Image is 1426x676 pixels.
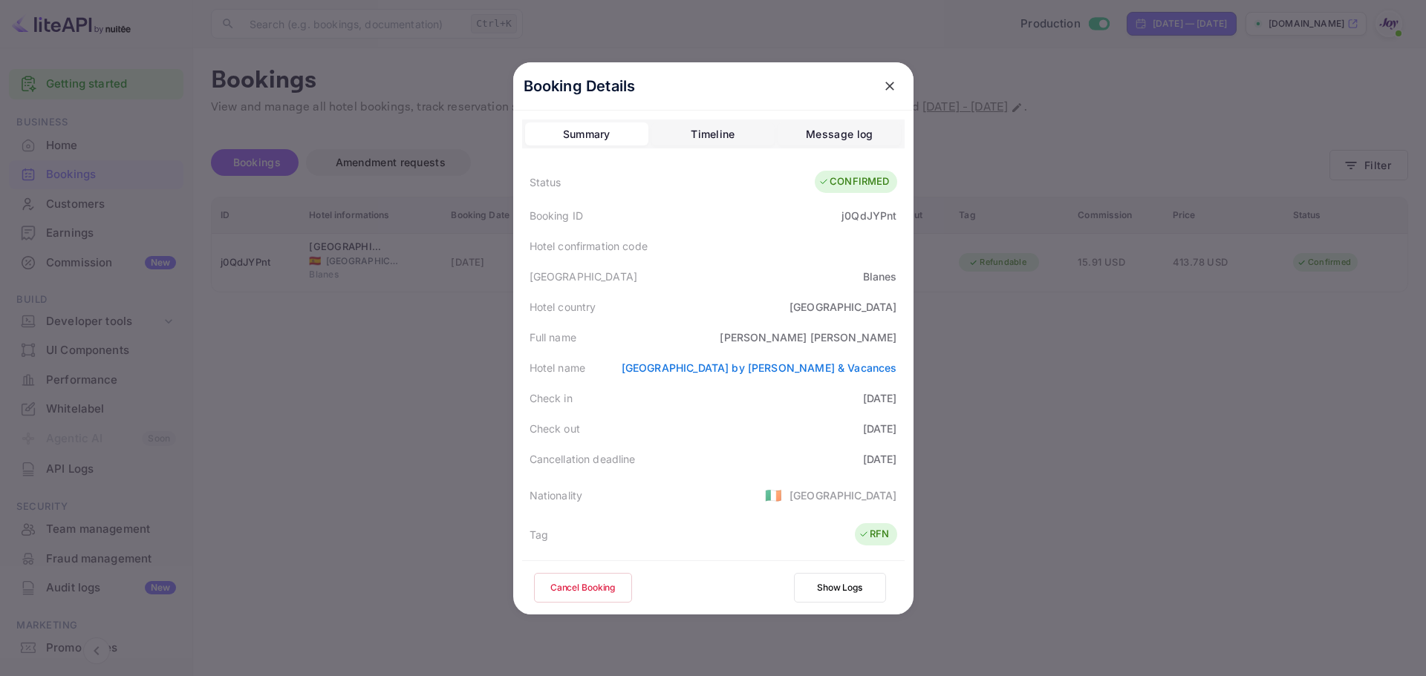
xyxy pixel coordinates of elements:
div: Tag [530,527,548,542]
span: United States [765,482,782,508]
div: [GEOGRAPHIC_DATA] [789,488,897,503]
div: [DATE] [863,390,897,406]
div: Nationality [530,488,583,503]
div: [DATE] [863,421,897,436]
button: Show Logs [794,573,886,603]
div: [GEOGRAPHIC_DATA] [530,269,638,284]
button: Cancel Booking [534,573,632,603]
div: Blanes [863,269,897,284]
div: Check in [530,390,573,406]
div: Hotel name [530,360,586,375]
div: RFN [859,527,889,542]
div: Message log [806,125,873,143]
a: [GEOGRAPHIC_DATA] by [PERSON_NAME] & Vacances [622,361,897,374]
div: Hotel confirmation code [530,238,648,254]
button: Summary [525,122,648,146]
div: [PERSON_NAME] [PERSON_NAME] [720,329,896,345]
div: Booking ID [530,208,584,223]
div: Check out [530,421,580,436]
button: Message log [778,122,901,146]
p: Booking Details [524,75,636,97]
div: CONFIRMED [818,174,889,189]
div: Cancellation deadline [530,451,636,467]
div: Status [530,174,561,190]
div: j0QdJYPnt [841,208,896,223]
div: [DATE] [863,451,897,467]
button: Timeline [651,122,775,146]
div: Hotel country [530,299,596,315]
div: Full name [530,329,576,345]
div: Summary [563,125,611,143]
div: Timeline [691,125,735,143]
div: [GEOGRAPHIC_DATA] [789,299,897,315]
button: close [876,73,903,99]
